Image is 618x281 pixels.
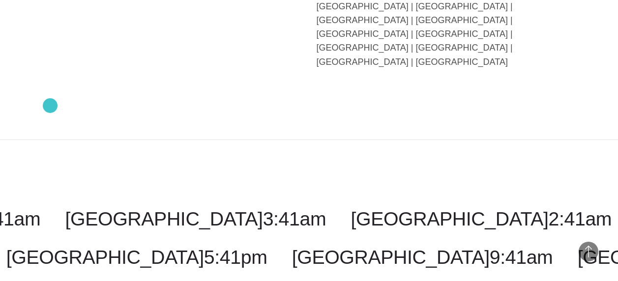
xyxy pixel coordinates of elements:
span: 3:41am [263,208,326,229]
span: 9:41am [490,246,553,268]
span: 2:41am [549,208,612,229]
span: 5:41pm [204,246,267,268]
a: [GEOGRAPHIC_DATA]5:41pm [6,246,267,268]
a: [GEOGRAPHIC_DATA]3:41am [65,208,326,229]
a: [GEOGRAPHIC_DATA]2:41am [351,208,612,229]
button: Back to Top [579,242,598,261]
a: [GEOGRAPHIC_DATA]9:41am [292,246,553,268]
